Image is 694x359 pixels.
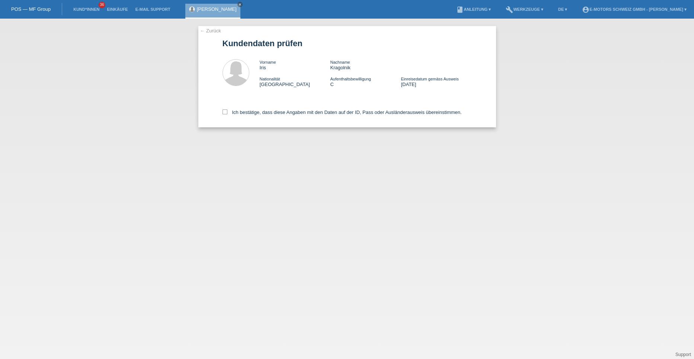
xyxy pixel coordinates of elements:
[506,6,513,13] i: build
[70,7,103,12] a: Kund*innen
[260,60,276,64] span: Vorname
[11,6,51,12] a: POS — MF Group
[330,76,401,87] div: C
[578,7,690,12] a: account_circleE-Motors Schweiz GmbH - [PERSON_NAME] ▾
[675,352,691,357] a: Support
[260,76,330,87] div: [GEOGRAPHIC_DATA]
[103,7,131,12] a: Einkäufe
[452,7,495,12] a: bookAnleitung ▾
[554,7,571,12] a: DE ▾
[260,59,330,70] div: Iris
[223,109,462,115] label: Ich bestätige, dass diese Angaben mit den Daten auf der ID, Pass oder Ausländerausweis übereinsti...
[502,7,547,12] a: buildWerkzeuge ▾
[330,60,350,64] span: Nachname
[237,2,243,7] a: close
[260,77,280,81] span: Nationalität
[223,39,472,48] h1: Kundendaten prüfen
[401,76,471,87] div: [DATE]
[132,7,174,12] a: E-Mail Support
[99,2,105,8] span: 36
[401,77,458,81] span: Einreisedatum gemäss Ausweis
[197,6,237,12] a: [PERSON_NAME]
[238,3,242,6] i: close
[330,59,401,70] div: Kragolnik
[456,6,464,13] i: book
[582,6,589,13] i: account_circle
[200,28,221,34] a: ← Zurück
[330,77,371,81] span: Aufenthaltsbewilligung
